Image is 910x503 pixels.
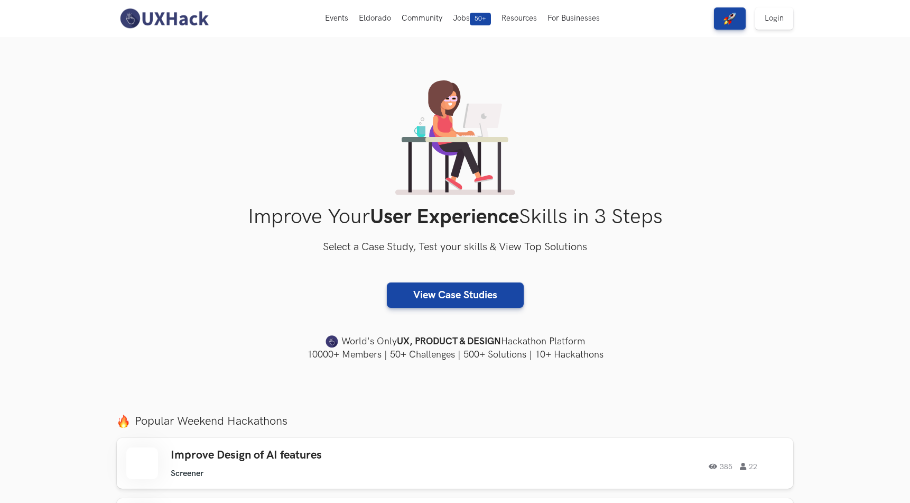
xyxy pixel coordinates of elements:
[470,13,491,25] span: 50+
[723,12,736,25] img: rocket
[117,334,793,349] h4: World's Only Hackathon Platform
[171,449,471,462] h3: Improve Design of AI features
[117,205,793,230] h1: Improve Your Skills in 3 Steps
[117,438,793,489] a: Improve Design of AI features Screener 385 22
[755,7,793,30] a: Login
[326,335,338,349] img: uxhack-favicon-image.png
[397,334,501,349] strong: UX, PRODUCT & DESIGN
[117,415,130,428] img: fire.png
[387,282,524,308] a: View Case Studies
[395,80,515,195] img: lady working on laptop
[117,7,211,30] img: UXHack-logo.png
[171,469,203,479] li: Screener
[740,463,757,470] span: 22
[117,239,793,256] h3: Select a Case Study, Test your skills & View Top Solutions
[117,414,793,428] label: Popular Weekend Hackathons
[370,205,519,230] strong: User Experience
[117,348,793,361] h4: 10000+ Members | 50+ Challenges | 500+ Solutions | 10+ Hackathons
[709,463,732,470] span: 385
